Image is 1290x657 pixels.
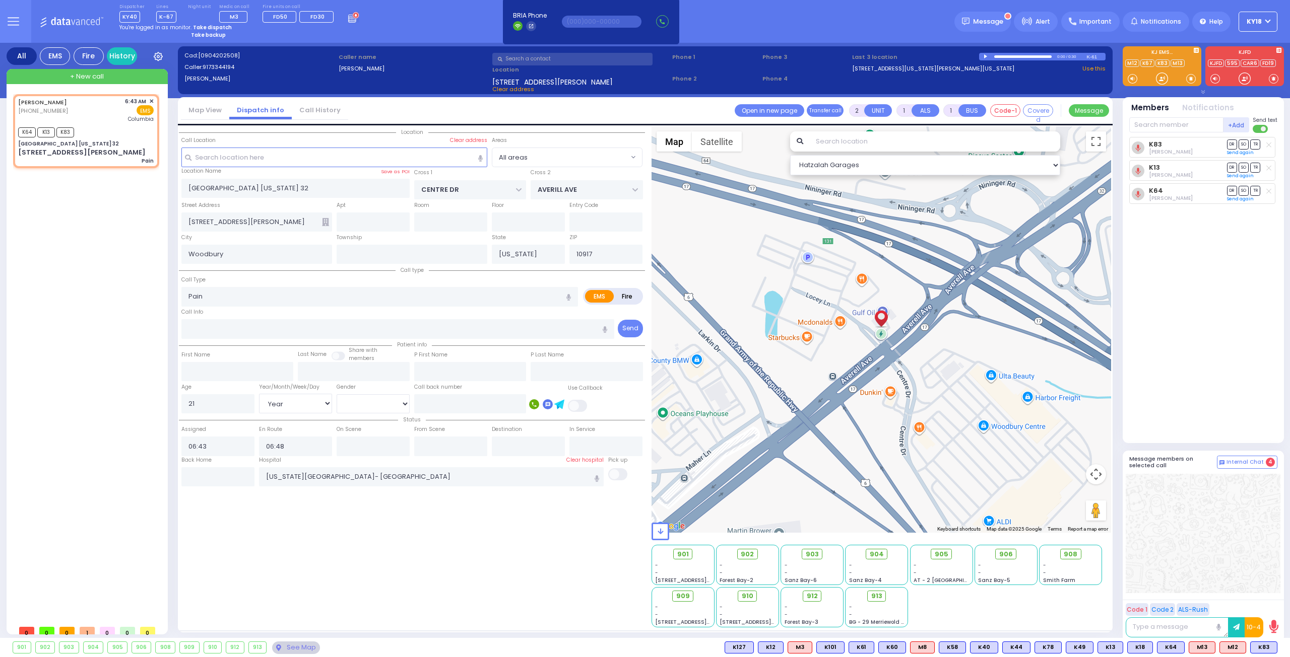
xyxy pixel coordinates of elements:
[655,561,658,569] span: -
[1157,641,1185,653] div: K64
[1068,51,1077,62] div: 0:30
[1227,459,1264,466] span: Internal Chat
[1239,163,1249,172] span: SO
[39,627,54,634] span: 0
[156,4,176,10] label: Lines
[849,618,906,626] span: BG - 29 Merriewold S.
[1149,148,1193,156] span: Dov Guttman
[1066,641,1093,653] div: K49
[849,569,852,576] span: -
[655,611,658,618] span: -
[18,107,68,115] span: [PHONE_NUMBER]
[259,425,282,433] label: En Route
[785,569,788,576] span: -
[128,115,154,123] span: Columbia
[492,234,506,242] label: State
[910,641,935,653] div: ALS KJ
[1098,641,1123,653] div: BLS
[914,576,988,584] span: AT - 2 [GEOGRAPHIC_DATA]
[1217,456,1277,469] button: Internal Chat 4
[1227,150,1254,156] a: Send again
[1023,104,1053,117] button: Covered
[806,549,819,559] span: 903
[1227,196,1254,202] a: Send again
[249,642,267,653] div: 913
[785,561,788,569] span: -
[720,611,723,618] span: -
[655,603,658,611] span: -
[273,13,287,21] span: FD50
[1082,64,1106,73] a: Use this
[720,576,753,584] span: Forest Bay-2
[119,24,191,31] span: You're logged in as monitor.
[492,136,507,144] label: Areas
[720,618,815,626] span: [STREET_ADDRESS][PERSON_NAME]
[396,266,429,274] span: Call type
[849,576,882,584] span: Sanz Bay-4
[1131,102,1169,114] button: Members
[1125,59,1139,67] a: M12
[1086,53,1106,60] div: K-61
[337,234,362,242] label: Township
[912,104,939,117] button: ALS
[788,641,812,653] div: M3
[1127,641,1153,653] div: BLS
[1241,59,1259,67] a: CAR6
[816,641,845,653] div: BLS
[1123,50,1201,57] label: KJ EMS...
[414,169,432,177] label: Cross 1
[566,456,604,464] label: Clear hospital
[1043,561,1046,569] span: -
[657,131,692,152] button: Show street map
[492,148,628,166] span: All areas
[1239,139,1249,149] span: SO
[18,140,119,148] div: [GEOGRAPHIC_DATA] [US_STATE] 32
[720,561,723,569] span: -
[1182,102,1234,114] button: Notifications
[852,64,1014,73] a: [STREET_ADDRESS][US_STATE][PERSON_NAME][US_STATE]
[499,153,528,163] span: All areas
[935,549,948,559] span: 905
[1149,194,1193,202] span: Yoel Polatsek
[513,11,547,20] span: BRIA Phone
[849,561,852,569] span: -
[849,611,852,618] span: -
[970,641,998,653] div: K40
[864,104,892,117] button: UNIT
[816,641,845,653] div: K101
[137,105,154,115] span: EMS
[1066,51,1068,62] div: /
[100,627,115,634] span: 0
[1079,17,1112,26] span: Important
[184,63,335,71] label: Caller:
[1219,641,1246,653] div: ALS
[1245,617,1263,637] button: 10-4
[785,603,788,611] span: -
[1036,17,1050,26] span: Alert
[999,549,1013,559] span: 906
[569,201,598,209] label: Entry Code
[18,98,67,106] a: [PERSON_NAME]
[585,290,614,303] label: EMS
[878,641,906,653] div: BLS
[1129,456,1217,469] h5: Message members on selected call
[337,383,356,391] label: Gender
[785,576,817,584] span: Sanz Bay-6
[74,47,104,65] div: Fire
[568,384,603,392] label: Use Callback
[1227,163,1237,172] span: DR
[720,569,723,576] span: -
[1253,116,1277,124] span: Send text
[80,627,95,634] span: 1
[742,591,753,601] span: 910
[119,11,140,23] span: KY40
[1253,124,1269,134] label: Turn off text
[120,627,135,634] span: 0
[762,75,849,83] span: Phone 4
[1225,59,1240,67] a: 595
[56,127,74,137] span: K83
[59,642,79,653] div: 903
[13,642,31,653] div: 901
[229,105,292,115] a: Dispatch info
[1227,186,1237,195] span: DR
